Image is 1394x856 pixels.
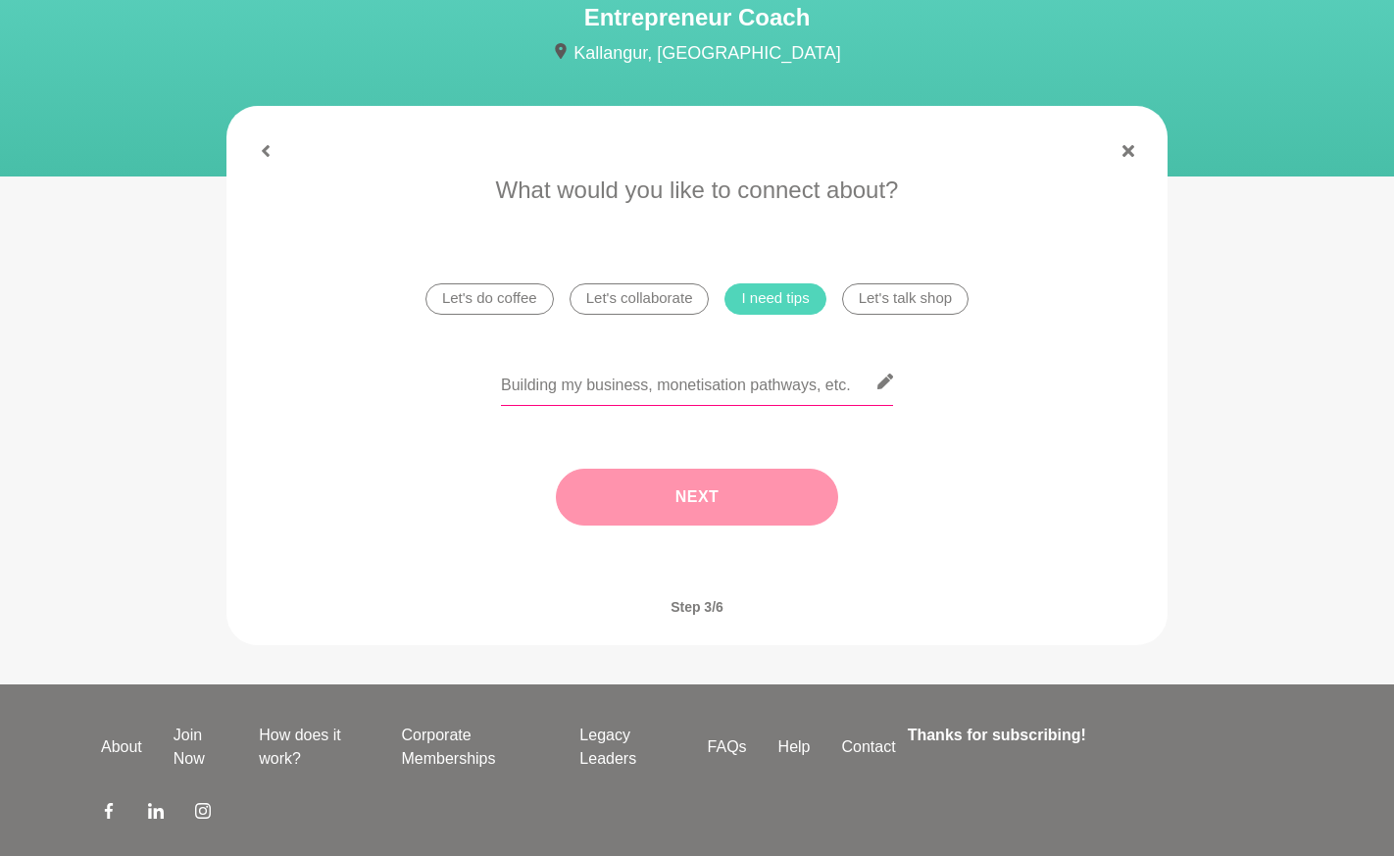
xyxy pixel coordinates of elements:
a: Help [763,735,826,759]
a: Join Now [158,724,243,771]
a: Corporate Memberships [385,724,564,771]
a: Contact [826,735,912,759]
a: Facebook [101,802,117,826]
a: About [85,735,158,759]
a: FAQs [692,735,763,759]
a: How does it work? [243,724,385,771]
a: Instagram [195,802,211,826]
input: Something else [501,358,893,406]
p: Kallangur, [GEOGRAPHIC_DATA] [226,40,1168,67]
button: Next [556,469,838,526]
h4: Thanks for subscribing! [908,724,1281,747]
span: Step 3/6 [647,577,747,637]
p: What would you like to connect about? [254,173,1140,208]
h4: Entrepreneur Coach [226,3,1168,32]
a: LinkedIn [148,802,164,826]
a: Legacy Leaders [564,724,691,771]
